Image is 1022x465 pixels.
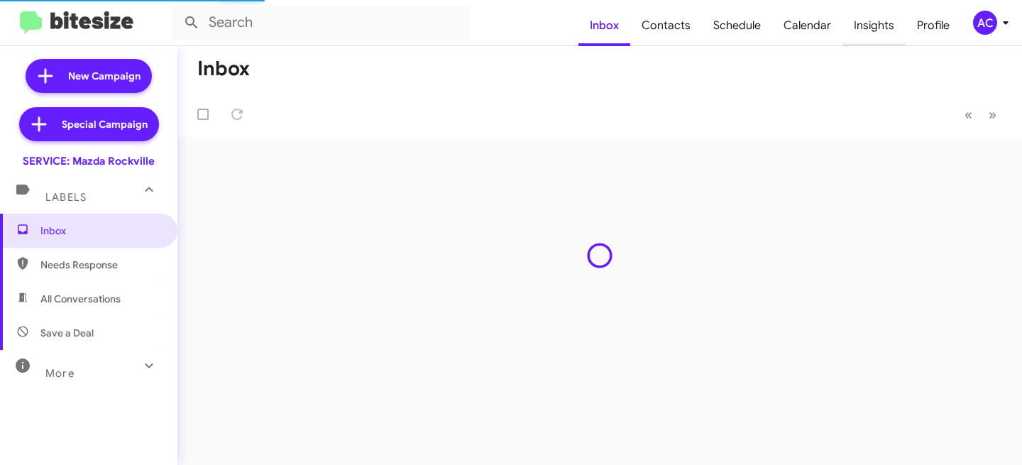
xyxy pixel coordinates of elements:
a: Schedule [702,5,772,46]
span: Save a Deal [40,326,94,340]
a: Special Campaign [19,107,159,141]
span: « [965,106,972,124]
span: All Conversations [40,292,121,306]
span: Needs Response [40,258,161,272]
span: More [45,367,75,380]
button: Next [980,100,1005,129]
div: AC [973,11,997,35]
a: Calendar [772,5,842,46]
button: Previous [956,100,981,129]
a: Contacts [630,5,702,46]
div: SERVICE: Mazda Rockville [23,154,155,168]
span: Special Campaign [62,117,148,131]
a: Insights [842,5,906,46]
a: New Campaign [26,59,152,93]
h1: Inbox [197,58,250,80]
input: Search [172,6,470,40]
nav: Page navigation example [957,100,1005,129]
a: Inbox [578,5,630,46]
span: Labels [45,191,87,204]
span: » [989,106,996,124]
span: Inbox [40,224,161,238]
span: New Campaign [68,69,141,83]
button: AC [961,11,1006,35]
a: Profile [906,5,961,46]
